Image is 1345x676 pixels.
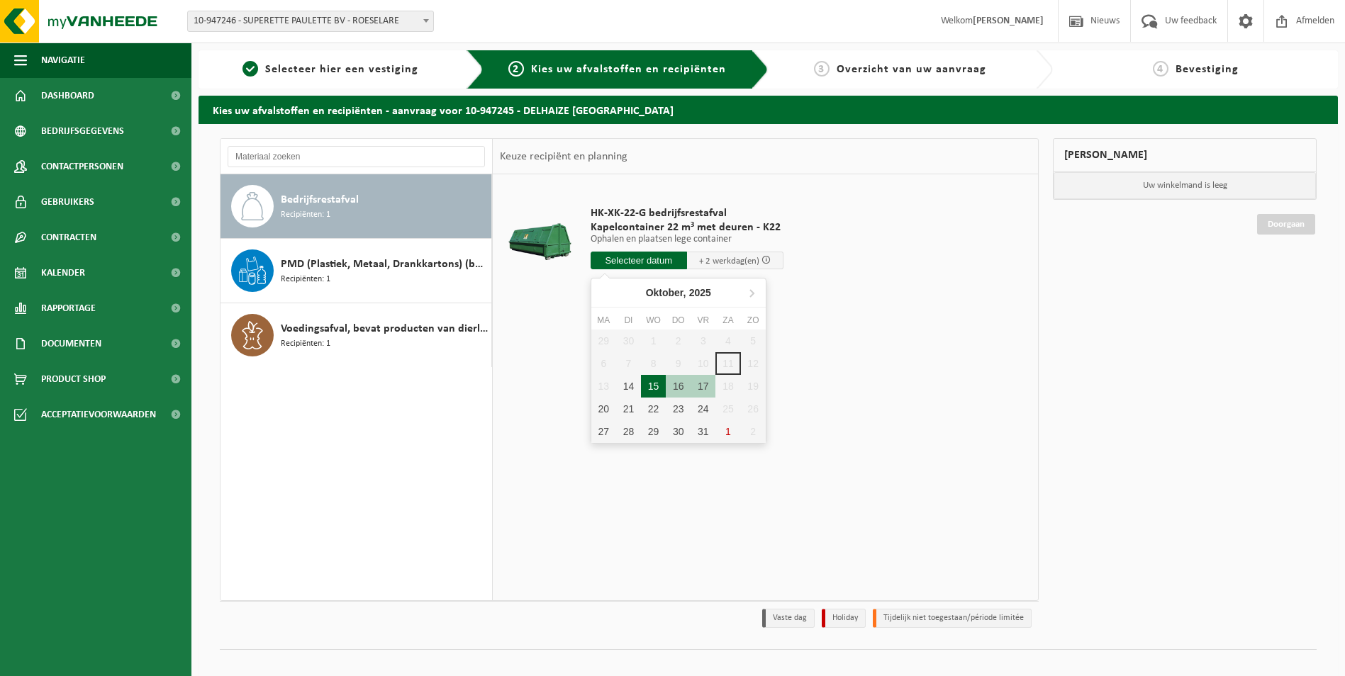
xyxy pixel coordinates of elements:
[691,313,715,327] div: vr
[531,64,726,75] span: Kies uw afvalstoffen en recipiënten
[641,375,666,398] div: 15
[41,326,101,361] span: Documenten
[691,398,715,420] div: 24
[41,113,124,149] span: Bedrijfsgegevens
[641,420,666,443] div: 29
[221,303,492,367] button: Voedingsafval, bevat producten van dierlijke oorsprong, gemengde verpakking (exclusief glas), cat...
[591,420,616,443] div: 27
[493,139,635,174] div: Keuze recipiënt en planning
[814,61,830,77] span: 3
[973,16,1044,26] strong: [PERSON_NAME]
[1153,61,1168,77] span: 4
[199,96,1338,123] h2: Kies uw afvalstoffen en recipiënten - aanvraag voor 10-947245 - DELHAIZE [GEOGRAPHIC_DATA]
[591,398,616,420] div: 20
[221,174,492,239] button: Bedrijfsrestafval Recipiënten: 1
[188,11,433,31] span: 10-947246 - SUPERETTE PAULETTE BV - ROESELARE
[616,313,641,327] div: di
[666,420,691,443] div: 30
[1054,172,1316,199] p: Uw winkelmand is leeg
[281,256,488,273] span: PMD (Plastiek, Metaal, Drankkartons) (bedrijven)
[221,239,492,303] button: PMD (Plastiek, Metaal, Drankkartons) (bedrijven) Recipiënten: 1
[666,375,691,398] div: 16
[206,61,455,78] a: 1Selecteer hier een vestiging
[41,43,85,78] span: Navigatie
[641,398,666,420] div: 22
[41,397,156,432] span: Acceptatievoorwaarden
[591,206,783,220] span: HK-XK-22-G bedrijfsrestafval
[691,420,715,443] div: 31
[591,220,783,235] span: Kapelcontainer 22 m³ met deuren - K22
[837,64,986,75] span: Overzicht van uw aanvraag
[1257,214,1315,235] a: Doorgaan
[281,337,330,351] span: Recipiënten: 1
[508,61,524,77] span: 2
[641,313,666,327] div: wo
[242,61,258,77] span: 1
[666,313,691,327] div: do
[41,361,106,397] span: Product Shop
[591,252,687,269] input: Selecteer datum
[715,313,740,327] div: za
[616,420,641,443] div: 28
[822,609,866,628] li: Holiday
[41,255,85,291] span: Kalender
[741,313,766,327] div: zo
[762,609,815,628] li: Vaste dag
[41,149,123,184] span: Contactpersonen
[699,257,759,266] span: + 2 werkdag(en)
[1053,138,1317,172] div: [PERSON_NAME]
[591,313,616,327] div: ma
[187,11,434,32] span: 10-947246 - SUPERETTE PAULETTE BV - ROESELARE
[228,146,485,167] input: Materiaal zoeken
[873,609,1032,628] li: Tijdelijk niet toegestaan/période limitée
[281,320,488,337] span: Voedingsafval, bevat producten van dierlijke oorsprong, gemengde verpakking (exclusief glas), cat...
[691,375,715,398] div: 17
[666,398,691,420] div: 23
[281,208,330,222] span: Recipiënten: 1
[616,398,641,420] div: 21
[41,184,94,220] span: Gebruikers
[41,220,96,255] span: Contracten
[1176,64,1239,75] span: Bevestiging
[616,375,641,398] div: 14
[281,191,359,208] span: Bedrijfsrestafval
[689,288,711,298] i: 2025
[281,273,330,286] span: Recipiënten: 1
[265,64,418,75] span: Selecteer hier een vestiging
[41,291,96,326] span: Rapportage
[640,281,717,304] div: Oktober,
[41,78,94,113] span: Dashboard
[591,235,783,244] p: Ophalen en plaatsen lege container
